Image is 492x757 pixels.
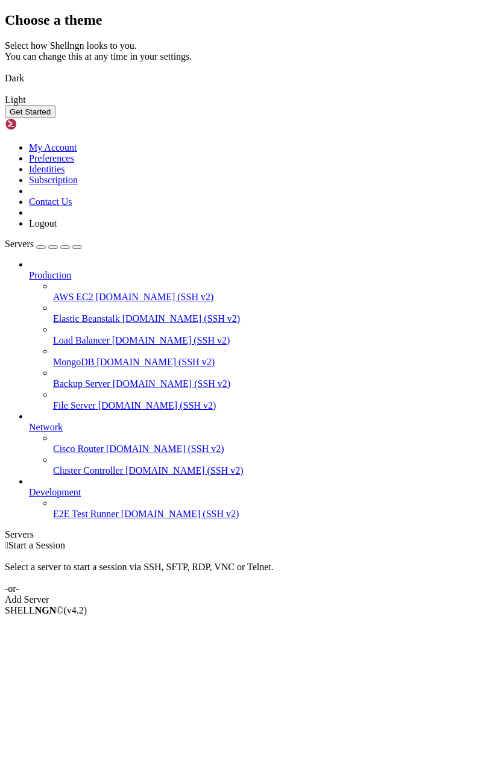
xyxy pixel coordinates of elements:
span: [DOMAIN_NAME] (SSH v2) [96,357,215,367]
span: Cisco Router [53,444,104,454]
div: Select how Shellngn looks to you. You can change this at any time in your settings. [5,40,487,62]
li: Backup Server [DOMAIN_NAME] (SSH v2) [53,368,487,389]
li: File Server [DOMAIN_NAME] (SSH v2) [53,389,487,411]
span: SHELL © [5,605,87,615]
span: Cluster Controller [53,465,123,476]
div: Add Server [5,594,487,605]
li: Production [29,259,487,411]
span: [DOMAIN_NAME] (SSH v2) [98,400,216,410]
img: Shellngn [5,118,74,130]
a: Identities [29,164,65,174]
span: AWS EC2 [53,292,93,302]
span: [DOMAIN_NAME] (SSH v2) [125,465,244,476]
a: Development [29,487,487,498]
b: NGN [35,605,57,615]
li: E2E Test Runner [DOMAIN_NAME] (SSH v2) [53,498,487,520]
span: Development [29,487,81,497]
span: [DOMAIN_NAME] (SSH v2) [121,509,239,519]
li: Cisco Router [DOMAIN_NAME] (SSH v2) [53,433,487,454]
a: Servers [5,239,82,249]
a: Subscription [29,175,78,185]
div: Dark [5,73,487,84]
a: Load Balancer [DOMAIN_NAME] (SSH v2) [53,335,487,346]
li: AWS EC2 [DOMAIN_NAME] (SSH v2) [53,281,487,303]
div: Select a server to start a session via SSH, SFTP, RDP, VNC or Telnet. -or- [5,551,487,594]
a: MongoDB [DOMAIN_NAME] (SSH v2) [53,357,487,368]
li: MongoDB [DOMAIN_NAME] (SSH v2) [53,346,487,368]
li: Cluster Controller [DOMAIN_NAME] (SSH v2) [53,454,487,476]
span: Servers [5,239,34,249]
span: Network [29,422,63,432]
a: Contact Us [29,196,72,207]
div: Light [5,95,487,105]
span: Start a Session [8,540,65,550]
span:  [5,540,8,550]
a: Elastic Beanstalk [DOMAIN_NAME] (SSH v2) [53,313,487,324]
a: File Server [DOMAIN_NAME] (SSH v2) [53,400,487,411]
a: Backup Server [DOMAIN_NAME] (SSH v2) [53,378,487,389]
a: My Account [29,142,77,152]
span: Load Balancer [53,335,110,345]
h2: Choose a theme [5,12,487,28]
span: 4.2.0 [64,605,87,615]
span: File Server [53,400,96,410]
span: [DOMAIN_NAME] (SSH v2) [113,378,231,389]
li: Elastic Beanstalk [DOMAIN_NAME] (SSH v2) [53,303,487,324]
a: Cluster Controller [DOMAIN_NAME] (SSH v2) [53,465,487,476]
span: [DOMAIN_NAME] (SSH v2) [96,292,214,302]
button: Get Started [5,105,55,118]
span: Elastic Beanstalk [53,313,120,324]
span: E2E Test Runner [53,509,119,519]
span: [DOMAIN_NAME] (SSH v2) [122,313,241,324]
span: [DOMAIN_NAME] (SSH v2) [106,444,224,454]
li: Network [29,411,487,476]
a: Preferences [29,153,74,163]
a: Production [29,270,487,281]
div: Servers [5,529,487,540]
li: Load Balancer [DOMAIN_NAME] (SSH v2) [53,324,487,346]
span: Production [29,270,71,280]
li: Development [29,476,487,520]
a: Network [29,422,487,433]
a: E2E Test Runner [DOMAIN_NAME] (SSH v2) [53,509,487,520]
a: Logout [29,218,57,228]
span: Backup Server [53,378,110,389]
span: MongoDB [53,357,94,367]
a: Cisco Router [DOMAIN_NAME] (SSH v2) [53,444,487,454]
a: AWS EC2 [DOMAIN_NAME] (SSH v2) [53,292,487,303]
span: [DOMAIN_NAME] (SSH v2) [112,335,230,345]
